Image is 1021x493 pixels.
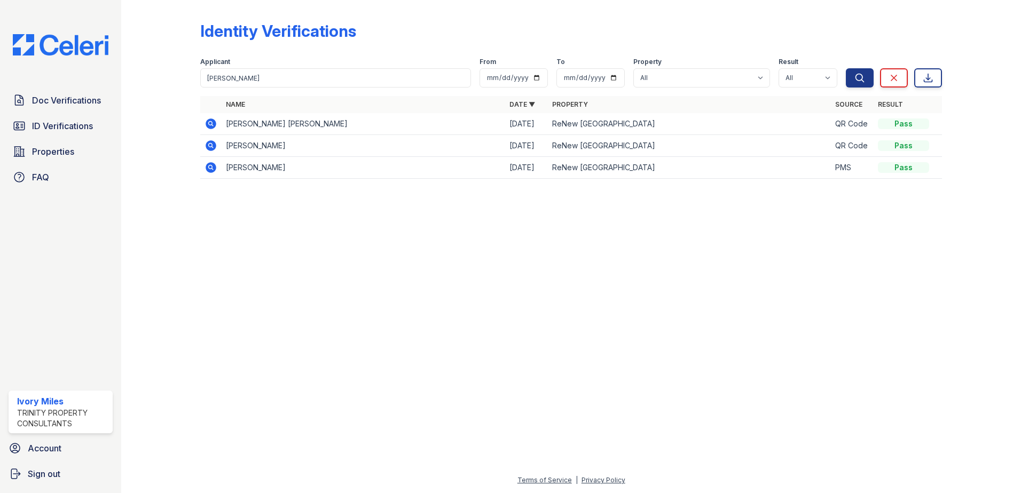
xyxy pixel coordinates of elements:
[878,100,903,108] a: Result
[4,34,117,55] img: CE_Logo_Blue-a8612792a0a2168367f1c8372b55b34899dd931a85d93a1a3d3e32e68fde9ad4.png
[4,463,117,484] a: Sign out
[32,120,93,132] span: ID Verifications
[835,100,862,108] a: Source
[28,467,60,480] span: Sign out
[548,157,831,179] td: ReNew [GEOGRAPHIC_DATA]
[200,58,230,66] label: Applicant
[878,162,929,173] div: Pass
[28,442,61,455] span: Account
[222,157,505,179] td: [PERSON_NAME]
[222,113,505,135] td: [PERSON_NAME] [PERSON_NAME]
[9,90,113,111] a: Doc Verifications
[4,438,117,459] a: Account
[552,100,588,108] a: Property
[548,113,831,135] td: ReNew [GEOGRAPHIC_DATA]
[222,135,505,157] td: [PERSON_NAME]
[556,58,565,66] label: To
[831,113,874,135] td: QR Code
[517,476,572,484] a: Terms of Service
[576,476,578,484] div: |
[200,21,356,41] div: Identity Verifications
[633,58,662,66] label: Property
[505,135,548,157] td: [DATE]
[32,171,49,184] span: FAQ
[17,395,108,408] div: Ivory Miles
[480,58,496,66] label: From
[9,115,113,137] a: ID Verifications
[32,94,101,107] span: Doc Verifications
[548,135,831,157] td: ReNew [GEOGRAPHIC_DATA]
[17,408,108,429] div: Trinity Property Consultants
[226,100,245,108] a: Name
[831,157,874,179] td: PMS
[509,100,535,108] a: Date ▼
[878,118,929,129] div: Pass
[878,140,929,151] div: Pass
[9,141,113,162] a: Properties
[32,145,74,158] span: Properties
[831,135,874,157] td: QR Code
[779,58,798,66] label: Result
[9,166,113,188] a: FAQ
[505,157,548,179] td: [DATE]
[582,476,625,484] a: Privacy Policy
[505,113,548,135] td: [DATE]
[200,68,471,88] input: Search by name or phone number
